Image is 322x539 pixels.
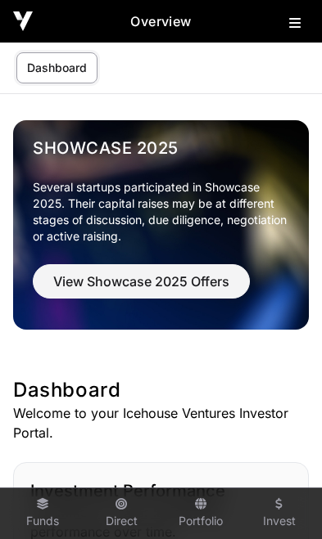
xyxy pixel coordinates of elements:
[88,492,154,536] a: Direct
[16,52,98,83] a: Dashboard
[33,281,250,297] a: View Showcase 2025 Offers
[240,460,322,539] iframe: Chat Widget
[33,179,289,245] p: Several startups participated in Showcase 2025. Their capital raises may be at different stages o...
[13,377,309,403] h1: Dashboard
[13,403,309,442] p: Welcome to your Icehouse Ventures Investor Portal.
[168,492,234,536] a: Portfolio
[33,137,289,159] a: Showcase 2025
[13,120,309,330] img: Showcase 2025
[13,11,33,31] img: Icehouse Ventures Logo
[30,479,292,502] h2: Investment Performance
[33,11,289,31] h2: Overview
[10,492,75,536] a: Funds
[33,264,250,299] button: View Showcase 2025 Offers
[53,272,229,291] span: View Showcase 2025 Offers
